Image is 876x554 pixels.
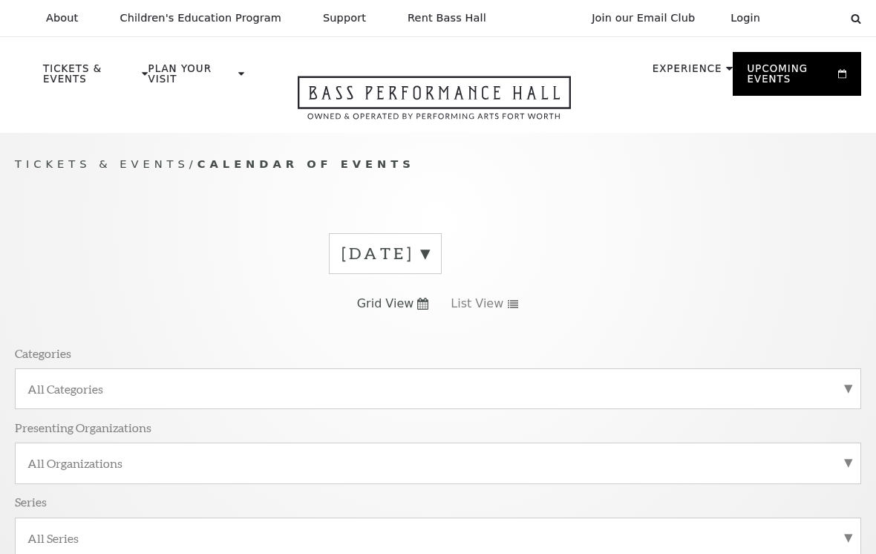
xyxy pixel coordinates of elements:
[148,64,235,92] p: Plan Your Visit
[341,242,429,265] label: [DATE]
[784,11,837,25] select: Select:
[408,12,486,25] p: Rent Bass Hall
[15,155,861,174] p: /
[27,381,849,397] label: All Categories
[46,12,78,25] p: About
[748,64,834,92] p: Upcoming Events
[15,420,151,435] p: Presenting Organizations
[653,64,722,82] p: Experience
[197,157,415,170] span: Calendar of Events
[15,494,47,509] p: Series
[120,12,281,25] p: Children's Education Program
[15,345,71,361] p: Categories
[357,296,414,312] span: Grid View
[27,530,849,546] label: All Series
[451,296,503,312] span: List View
[323,12,366,25] p: Support
[27,455,849,471] label: All Organizations
[43,64,138,92] p: Tickets & Events
[15,157,189,170] span: Tickets & Events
